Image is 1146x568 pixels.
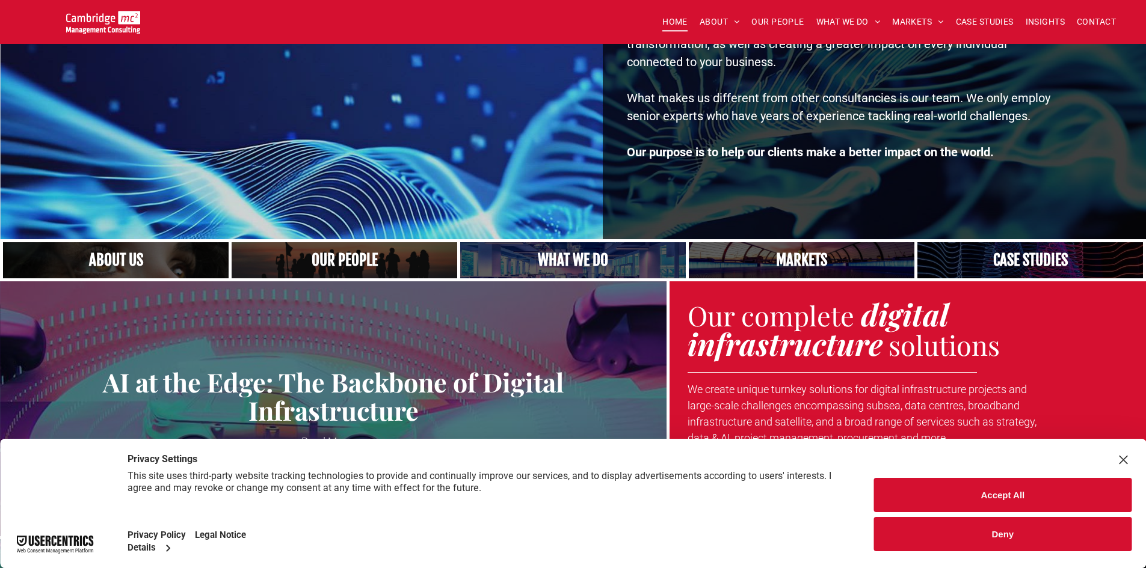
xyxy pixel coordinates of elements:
span: Our complete [688,297,854,333]
span: solutions [889,326,1000,362]
span: Our aim is to realise increased growth and cost savings through digital transformation, as well a... [627,19,1007,69]
a: Your Business Transformed | Cambridge Management Consulting [66,13,140,25]
a: ABOUT [694,13,746,31]
a: CASE STUDIES | See an Overview of All Our Case Studies | Cambridge Management Consulting [917,242,1143,278]
a: MARKETS [886,13,949,31]
a: AI at the Edge: The Backbone of Digital Infrastructure [9,368,658,425]
strong: infrastructure [688,323,883,364]
strong: digital [861,294,949,334]
a: A crowd in silhouette at sunset, on a rise or lookout point [232,242,457,278]
a: WHAT WE DO [810,13,887,31]
a: Close up of woman's face, centered on her eyes [3,242,229,278]
a: INSIGHTS [1020,13,1071,31]
a: A yoga teacher lifting his whole body off the ground in the peacock pose [454,241,693,279]
a: Read More → [9,433,658,450]
span: What makes us different from other consultancies is our team. We only employ senior experts who h... [627,91,1050,123]
a: HOME [656,13,694,31]
span: We create unique turnkey solutions for digital infrastructure projects and large-scale challenges... [688,383,1037,444]
img: Go to Homepage [66,11,140,34]
a: CASE STUDIES [950,13,1020,31]
a: OUR PEOPLE [745,13,810,31]
a: Our Markets | Cambridge Management Consulting [689,242,914,278]
strong: Our purpose is to help our clients make a better impact on the world. [627,145,994,159]
a: CONTACT [1071,13,1122,31]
